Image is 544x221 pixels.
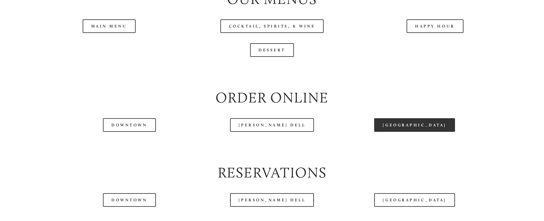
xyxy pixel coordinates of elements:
h2: Order Online [33,88,511,108]
a: [GEOGRAPHIC_DATA] [374,118,455,132]
a: [GEOGRAPHIC_DATA] [374,193,455,207]
a: Downtown [103,193,156,207]
a: [PERSON_NAME] Dell [230,118,314,132]
a: Downtown [103,118,156,132]
a: [PERSON_NAME] Dell [230,193,314,207]
a: Dessert [250,43,294,57]
h2: Reservations [33,163,511,183]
